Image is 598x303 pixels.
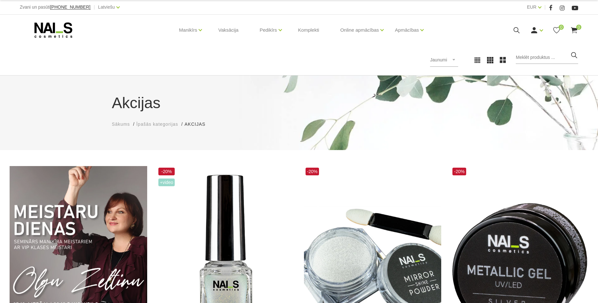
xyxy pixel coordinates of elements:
span: -20% [452,168,466,175]
a: EUR [527,3,537,11]
span: Sākums [112,122,130,127]
span: Īpašās kategorijas [136,122,178,127]
span: | [94,3,95,11]
h1: Akcijas [112,92,486,115]
span: | [545,3,546,11]
span: +Video [158,179,175,186]
a: Vaksācija [213,15,243,45]
input: Meklēt produktus ... [516,51,578,64]
a: Komplekti [293,15,324,45]
a: Sākums [112,121,130,128]
a: Manikīrs [179,17,197,43]
span: -20% [158,168,175,175]
a: Online apmācības [340,17,379,43]
li: Akcijas [185,121,212,128]
span: 0 [559,25,564,30]
a: Īpašās kategorijas [136,121,178,128]
a: Pedikīrs [259,17,277,43]
span: 0 [576,25,581,30]
a: 0 [553,26,561,34]
a: [PHONE_NUMBER] [50,5,91,10]
a: 0 [570,26,578,34]
span: Jaunumi [430,57,447,62]
span: -20% [306,168,319,175]
a: Apmācības [395,17,419,43]
div: Zvani un pasūti [20,3,91,11]
span: [PHONE_NUMBER] [50,4,91,10]
a: Latviešu [98,3,115,11]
